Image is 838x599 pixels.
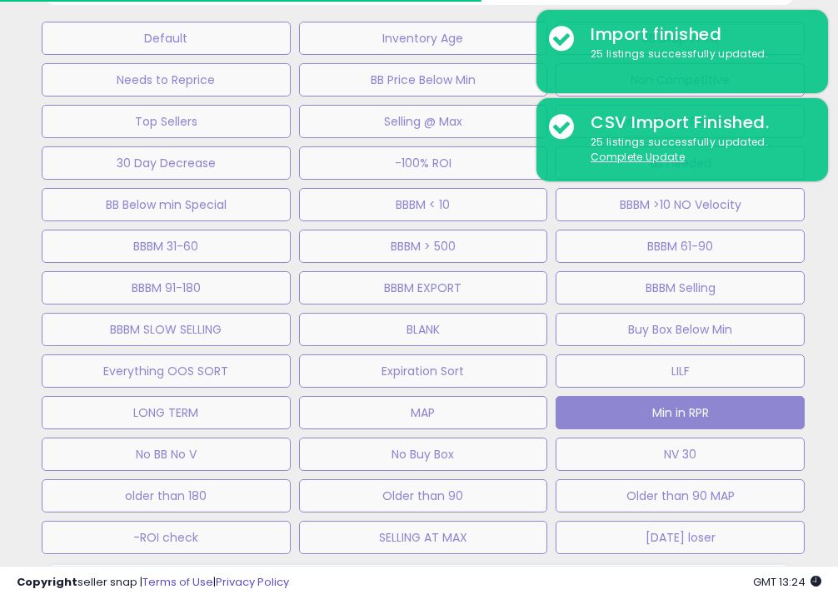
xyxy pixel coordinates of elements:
[299,146,548,180] button: -100% ROI
[42,271,291,304] button: BBBM 91-180
[578,135,816,166] div: 25 listings successfully updated.
[299,22,548,55] button: Inventory Age
[556,479,805,512] button: Older than 90 MAP
[299,396,548,429] button: MAP
[42,313,291,346] button: BBBM SLOW SELLING
[42,63,291,97] button: Needs to Reprice
[578,22,816,47] div: Import finished
[299,230,548,263] button: BBBM > 500
[299,438,548,471] button: No Buy Box
[42,146,291,180] button: 30 Day Decrease
[578,111,816,135] div: CSV Import Finished.
[299,63,548,97] button: BB Price Below Min
[299,521,548,554] button: SELLING AT MAX
[556,188,805,221] button: BBBM >10 NO Velocity
[591,150,685,164] u: Complete Update
[556,396,805,429] button: Min in RPR
[42,521,291,554] button: -ROI check
[556,230,805,263] button: BBBM 61-90
[42,22,291,55] button: Default
[578,47,816,62] div: 25 listings successfully updated.
[556,313,805,346] button: Buy Box Below Min
[299,313,548,346] button: BLANK
[299,271,548,304] button: BBBM EXPORT
[299,188,548,221] button: BBBM < 10
[42,396,291,429] button: LONG TERM
[299,354,548,388] button: Expiration Sort
[42,479,291,512] button: older than 180
[42,438,291,471] button: No BB No V
[556,354,805,388] button: LILF
[42,230,291,263] button: BBBM 31-60
[42,354,291,388] button: Everything OOS SORT
[299,479,548,512] button: Older than 90
[17,575,289,591] div: seller snap | |
[17,574,77,590] strong: Copyright
[299,105,548,138] button: Selling @ Max
[556,521,805,554] button: [DATE] loser
[42,188,291,221] button: BB Below min Special
[42,105,291,138] button: Top Sellers
[556,438,805,471] button: NV 30
[556,271,805,304] button: BBBM Selling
